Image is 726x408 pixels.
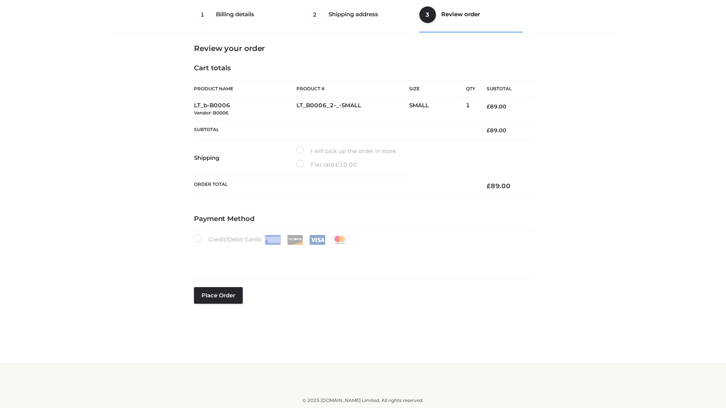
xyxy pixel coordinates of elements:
td: LT_b-B0006 [194,97,296,121]
img: Amex [265,235,281,245]
iframe: Secure payment input frame [192,243,531,271]
h4: Cart totals [194,64,532,73]
td: SMALL [409,97,466,121]
th: Shipping [194,140,296,176]
bdi: 89.00 [487,103,506,110]
th: Product # [296,80,409,97]
span: £ [487,127,490,134]
bdi: 10.00 [335,161,357,168]
th: Subtotal [475,80,532,97]
th: Qty [466,80,475,97]
div: © 2025 [DOMAIN_NAME] Limited. All rights reserved. [112,397,614,404]
th: Size [409,80,462,97]
h3: Review your order [194,44,532,53]
span: £ [487,182,491,190]
span: £ [335,161,339,168]
label: Flat rate: [296,160,357,170]
th: Product Name [194,80,296,97]
label: I will pick up the order in store. [296,146,397,156]
bdi: 89.00 [487,182,510,190]
label: Credit/Debit Cards [194,235,349,245]
th: Order Total [194,176,475,196]
h4: Payment Method [194,215,532,223]
span: £ [487,103,490,110]
img: Mastercard [332,235,348,245]
th: Subtotal [194,121,475,139]
td: LT_B0006_2-_-SMALL [296,97,409,121]
img: Discover [287,235,303,245]
bdi: 89.00 [487,127,506,134]
img: Visa [309,235,326,245]
small: Vendor: B0006 [194,110,228,116]
td: 1 [466,97,475,121]
button: Place order [194,287,243,304]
